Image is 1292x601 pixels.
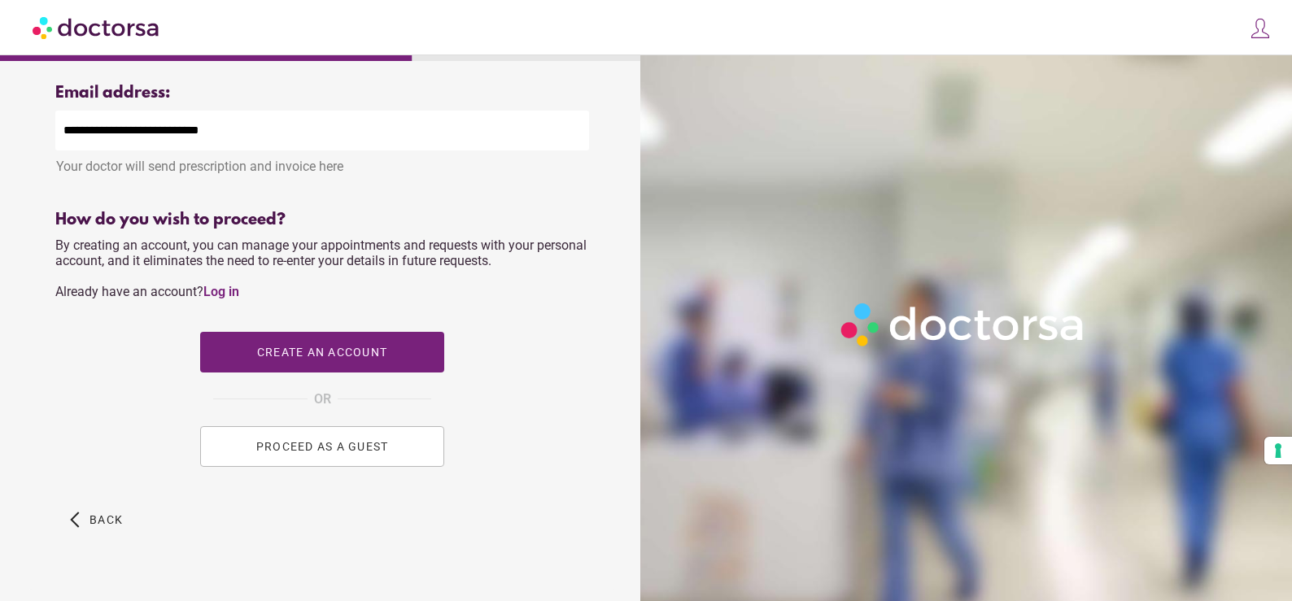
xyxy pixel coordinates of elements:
[314,389,331,410] span: OR
[1249,17,1272,40] img: icons8-customer-100.png
[55,150,589,174] div: Your doctor will send prescription and invoice here
[55,237,587,299] span: By creating an account, you can manage your appointments and requests with your personal account,...
[55,84,589,102] div: Email address:
[63,499,129,540] button: arrow_back_ios Back
[834,296,1093,354] img: Logo-Doctorsa-trans-White-partial-flat.png
[203,284,239,299] a: Log in
[200,332,444,372] button: Create an account
[200,426,444,467] button: PROCEED AS A GUEST
[257,346,387,359] span: Create an account
[33,9,161,46] img: Doctorsa.com
[1264,437,1292,464] button: Your consent preferences for tracking technologies
[89,513,123,526] span: Back
[55,211,589,229] div: How do you wish to proceed?
[256,440,389,453] span: PROCEED AS A GUEST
